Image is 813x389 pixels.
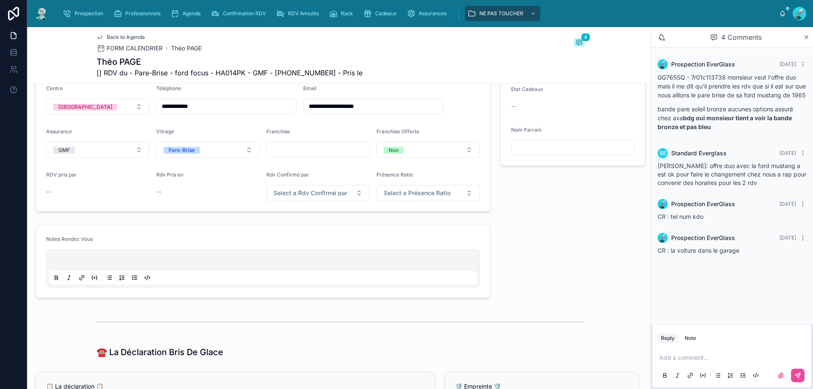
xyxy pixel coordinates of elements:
[685,335,696,342] div: Note
[75,10,103,17] span: Prospection
[266,185,370,201] button: Select Button
[419,10,447,17] span: Assurances
[658,114,792,130] strong: bdg oui monsieur tient a voir la bande bronze et pas bleu
[376,185,480,201] button: Select Button
[156,188,161,196] span: --
[171,44,202,52] a: Théo PAGE
[46,171,77,178] span: RDV pris par
[574,38,584,48] button: 4
[479,10,523,17] span: NE PAS TOUCHER
[46,188,51,196] span: --
[169,147,195,154] div: Pare-Brise
[266,128,290,135] span: Franchise
[111,6,166,21] a: Professionnels
[341,10,353,17] span: Rack
[389,147,398,154] div: Non
[274,6,325,21] a: RDV Annulés
[511,127,542,133] span: Nom Parrain
[671,200,735,208] span: Prospection EverGlass
[60,6,109,21] a: Prospection
[97,68,362,78] span: [] RDV du - Pare-Brise - ford focus - HA014PK - GMF - [PHONE_NUMBER] - Pris le
[107,44,163,52] span: FORM CALENDRIER
[658,105,806,131] p: bande pare soleil bronze aucunes options assuré chez axa
[46,128,72,135] span: Assurance
[46,85,63,91] span: Centre
[156,171,183,178] span: Rdv Pris en
[125,10,160,17] span: Professionnels
[376,128,419,135] span: Franchise Offerte
[375,10,397,17] span: Cadeaux
[46,236,93,242] span: Notes Rendez Vous
[780,201,796,207] span: [DATE]
[303,85,316,91] span: Email
[107,34,145,41] span: Back to Agenda
[97,346,223,358] h1: ☎️ La Déclaration Bris De Glace
[658,213,703,220] span: CR : tel num kdo
[660,150,666,157] span: SE
[58,147,70,154] div: GMF
[404,6,453,21] a: Assurances
[658,247,739,254] span: CR : la voiture dans le garage
[156,85,181,91] span: Téléphone
[266,171,309,178] span: Rdv Confirmé par
[46,142,149,158] button: Select Button
[511,102,516,110] span: --
[511,86,543,92] span: Etat Cadeaux
[361,6,403,21] a: Cadeaux
[34,7,49,20] img: App logo
[97,34,145,41] a: Back to Agenda
[671,234,735,242] span: Prospection EverGlass
[658,73,806,99] p: GG765SQ - 7r01c113738 monsieur veut l'offre duo mais il me dit qu'il prendre les rdv que si il es...
[288,10,319,17] span: RDV Annulés
[208,6,272,21] a: Confirmation RDV
[156,142,260,158] button: Select Button
[326,6,359,21] a: Rack
[223,10,266,17] span: Confirmation RDV
[168,6,207,21] a: Agenda
[681,333,700,343] button: Note
[671,149,727,157] span: Standard Everglass
[581,33,590,41] span: 4
[97,44,163,52] a: FORM CALENDRIER
[274,189,347,197] span: Select a Rdv Confirmé par
[97,56,362,68] h1: Théo PAGE
[671,60,735,69] span: Prospection EverGlass
[780,150,796,156] span: [DATE]
[658,162,806,186] span: [PERSON_NAME]: offre duo avec la ford mustang a est ok pour faire le changement chez nous a rap p...
[658,333,678,343] button: Reply
[780,235,796,241] span: [DATE]
[46,99,149,115] button: Select Button
[465,6,540,21] a: NE PAS TOUCHER
[56,4,779,23] div: scrollable content
[58,104,112,110] div: [GEOGRAPHIC_DATA]
[183,10,201,17] span: Agenda
[376,171,413,178] span: Présence Ratio
[156,128,174,135] span: Vitrage
[384,189,451,197] span: Select a Présence Ratio
[376,142,480,158] button: Select Button
[780,61,796,67] span: [DATE]
[721,32,762,42] span: 4 Comments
